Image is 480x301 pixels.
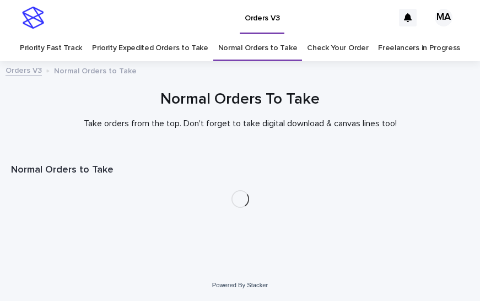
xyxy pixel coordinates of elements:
[11,164,469,177] h1: Normal Orders to Take
[307,35,368,61] a: Check Your Order
[378,35,460,61] a: Freelancers in Progress
[20,119,461,129] p: Take orders from the top. Don't forget to take digital download & canvas lines too!
[92,35,208,61] a: Priority Expedited Orders to Take
[6,63,42,76] a: Orders V3
[212,282,268,288] a: Powered By Stacker
[20,35,82,61] a: Priority Fast Track
[54,64,137,76] p: Normal Orders to Take
[11,89,469,110] h1: Normal Orders To Take
[218,35,298,61] a: Normal Orders to Take
[435,9,452,26] div: MA
[22,7,44,29] img: stacker-logo-s-only.png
